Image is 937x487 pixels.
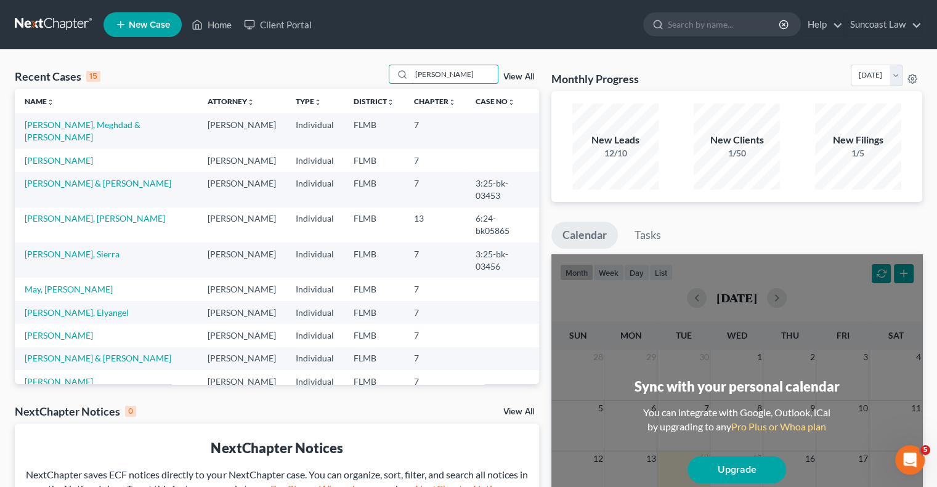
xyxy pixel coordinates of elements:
td: 6:24-bk05865 [466,207,539,243]
td: FLMB [344,278,404,300]
td: FLMB [344,370,404,393]
td: Individual [286,278,344,300]
a: Tasks [623,222,672,249]
td: [PERSON_NAME] [198,370,286,393]
td: FLMB [344,301,404,324]
div: Recent Cases [15,69,100,84]
td: 7 [404,324,466,347]
a: [PERSON_NAME] [25,330,93,340]
td: [PERSON_NAME] [198,172,286,207]
td: [PERSON_NAME] [198,243,286,278]
td: FLMB [344,324,404,347]
a: View All [503,73,534,81]
a: Calendar [551,222,618,249]
td: FLMB [344,347,404,370]
td: Individual [286,172,344,207]
td: 7 [404,370,466,393]
td: FLMB [344,243,404,278]
td: Individual [286,149,344,172]
td: Individual [286,243,344,278]
div: Sync with your personal calendar [634,377,839,396]
td: [PERSON_NAME] [198,301,286,324]
i: unfold_more [448,99,456,106]
a: [PERSON_NAME] [25,155,93,166]
a: May, [PERSON_NAME] [25,284,113,294]
a: [PERSON_NAME], Meghdad & [PERSON_NAME] [25,119,140,142]
h3: Monthly Progress [551,71,639,86]
td: [PERSON_NAME] [198,347,286,370]
a: [PERSON_NAME], Elyangel [25,307,129,318]
td: [PERSON_NAME] [198,324,286,347]
td: Individual [286,301,344,324]
div: 12/10 [572,147,659,159]
a: Districtunfold_more [354,97,394,106]
td: [PERSON_NAME] [198,207,286,243]
div: New Filings [815,133,901,147]
input: Search by name... [412,65,498,83]
a: Chapterunfold_more [414,97,456,106]
td: 3:25-bk-03456 [466,243,539,278]
a: Attorneyunfold_more [208,97,254,106]
i: unfold_more [47,99,54,106]
a: Case Nounfold_more [476,97,515,106]
a: Home [185,14,238,36]
a: Client Portal [238,14,318,36]
td: 7 [404,278,466,300]
td: 7 [404,149,466,172]
div: 1/5 [815,147,901,159]
div: 15 [86,71,100,82]
a: Upgrade [688,456,786,483]
td: FLMB [344,172,404,207]
a: Typeunfold_more [296,97,322,106]
td: Individual [286,370,344,393]
td: [PERSON_NAME] [198,149,286,172]
td: FLMB [344,207,404,243]
td: 7 [404,347,466,370]
td: [PERSON_NAME] [198,278,286,300]
a: Pro Plus or Whoa plan [731,421,826,432]
a: View All [503,408,534,416]
td: 7 [404,243,466,278]
iframe: Intercom live chat [895,445,925,475]
td: Individual [286,347,344,370]
td: 3:25-bk-03453 [466,172,539,207]
a: [PERSON_NAME], Sierra [25,249,120,259]
td: Individual [286,113,344,148]
div: New Clients [694,133,780,147]
input: Search by name... [668,13,781,36]
a: Help [801,14,843,36]
div: NextChapter Notices [25,438,529,457]
div: NextChapter Notices [15,404,136,419]
td: FLMB [344,113,404,148]
i: unfold_more [314,99,322,106]
a: [PERSON_NAME], [PERSON_NAME] [25,213,165,223]
td: 13 [404,207,466,243]
a: Suncoast Law [844,14,922,36]
a: [PERSON_NAME] & [PERSON_NAME] [25,353,171,363]
i: unfold_more [508,99,515,106]
td: 7 [404,172,466,207]
td: [PERSON_NAME] [198,113,286,148]
td: Individual [286,207,344,243]
div: 0 [125,406,136,417]
span: New Case [129,20,170,30]
i: unfold_more [387,99,394,106]
td: Individual [286,324,344,347]
td: FLMB [344,149,404,172]
div: You can integrate with Google, Outlook, iCal by upgrading to any [638,406,835,434]
i: unfold_more [247,99,254,106]
a: [PERSON_NAME] & [PERSON_NAME] [25,178,171,188]
td: 7 [404,301,466,324]
td: 7 [404,113,466,148]
div: New Leads [572,133,659,147]
a: Nameunfold_more [25,97,54,106]
a: [PERSON_NAME] [25,376,93,387]
span: 5 [920,445,930,455]
div: 1/50 [694,147,780,159]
